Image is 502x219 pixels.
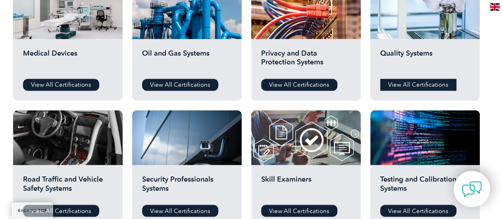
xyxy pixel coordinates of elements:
a: View All Certifications [380,79,456,91]
h2: Quality Systems [380,49,470,73]
h2: Skill Examiners [261,175,351,199]
img: en [490,3,500,11]
a: BACK TO TOP [12,202,53,219]
a: View All Certifications [380,205,456,217]
img: contact-chat.png [462,179,482,199]
h2: Road Traffic and Vehicle Safety Systems [23,175,113,199]
h2: Testing and Calibration Systems [380,175,470,199]
a: View All Certifications [142,205,218,217]
h2: Security Professionals Systems [142,175,232,199]
h2: Privacy and Data Protection Systems [261,49,351,73]
a: View All Certifications [261,79,337,91]
a: View All Certifications [261,205,337,217]
a: View All Certifications [23,79,99,91]
h2: Medical Devices [23,49,113,73]
h2: Oil and Gas Systems [142,49,232,73]
a: View All Certifications [23,205,99,217]
a: View All Certifications [142,79,218,91]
